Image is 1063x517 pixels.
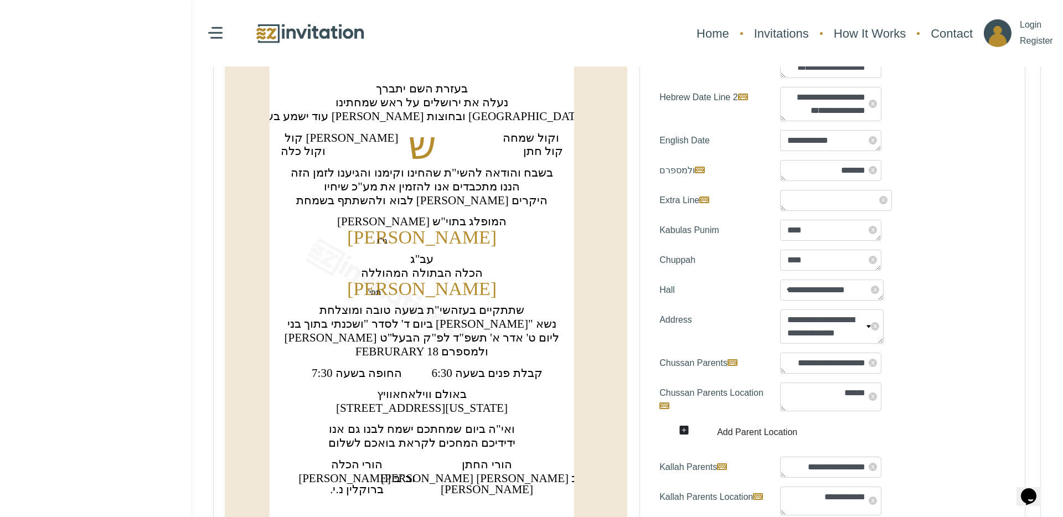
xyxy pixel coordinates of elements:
a: Home [691,19,735,48]
text: ‏[PERSON_NAME] [PERSON_NAME] וב"ב‏ [381,472,593,485]
text: ‏בשבח והודאה להשי"ת שהחינו וקימנו והגיענו לזמן הזה‏ [291,166,553,179]
a: Contact [925,19,978,48]
div: Add Parent Location [709,426,997,439]
text: ‏עב"ג‏ [410,252,434,266]
text: ‏[PERSON_NAME] וב"ב‏ [298,472,415,485]
text: ‏ש‏ [407,123,436,168]
text: ‏הכלה הבתולה המהוללה‏ [361,266,483,280]
label: Kabulas Punim [651,220,772,241]
text: ‏עוד ישמע בערי [PERSON_NAME] ובחוצות [GEOGRAPHIC_DATA]‏ [257,110,587,123]
label: Extra Line [651,190,772,211]
text: ‏[PERSON_NAME] ליום ט' אדר א' תשפ"ד לפ"ק הבעל"ט‏ [284,331,559,344]
span: x [869,256,877,264]
p: Login Register [1020,17,1053,49]
text: ‏נעלה את ירושלים על ראש שמחתינו‏ [336,96,508,109]
text: ‏[PERSON_NAME]‏ [441,483,533,496]
a: How It Works [828,19,911,48]
label: Kallah Parents [651,457,772,478]
text: ‏ואי"ה ביום שמחתכם ישמח לבנו גם אנו‏ [329,422,514,436]
text: ‏[PERSON_NAME] המופלג בתוי"ש‏ [337,215,507,228]
label: English Date [651,130,772,151]
label: Hall [651,280,772,301]
label: Address [651,309,772,344]
text: ‏קול [PERSON_NAME] וקול שמחה‏ [285,131,559,144]
span: x [869,497,877,505]
text: ‏באולם ווילאחאוויץ‏ [377,387,467,401]
text: ‏[PERSON_NAME]‏ [347,227,497,247]
text: ‏ידידיכם המחכים לקראת בואכם לשלום‏ [328,436,515,449]
text: FEBRURARY 18 ולמספרם [355,345,488,358]
text: ‏ברוקלין נ.י.‏ [330,483,384,496]
text: ‏[PERSON_NAME]‏ [347,278,497,299]
span: x [869,359,877,367]
text: 6:30 קבלת פנים בשעה [431,366,542,380]
span: x [869,136,877,144]
a: Invitations [749,19,814,48]
text: ‏הורי החתן‏ [462,458,512,471]
text: ‏שתתקיים בעזהשי"ת בשעה טובה ומוצלחת‏ [319,303,524,317]
text: ‏בעזרת השם יתברך‏ [376,82,468,95]
span: x [869,392,877,401]
label: ולמספרם [651,160,772,181]
text: ‏קול חתן וקול כלה‏ [281,144,564,158]
span: x [879,196,887,204]
text: ‏הננו מתכבדים אנו להזמין את מע"כ שיחיו‏ [324,180,520,193]
iframe: chat widget [1016,473,1052,506]
span: x [869,226,877,234]
label: Chussan Parents Location [651,382,772,417]
text: ‏ני"ו‏ [377,237,388,245]
text: 7:30 החופה בשעה [312,366,402,380]
span: x [869,463,877,471]
label: Chuppah [651,250,772,271]
text: ‏תחי'‏ [368,288,381,297]
label: Chussan Parents [651,353,772,374]
img: ico_account.png [984,19,1012,47]
text: ‏ביום ד' לסדר "ושכנתי בתוך בני [PERSON_NAME]" נשא‏ [287,317,556,330]
span: x [869,100,877,108]
label: Kallah Parents Location [651,487,772,515]
img: logo.png [255,22,365,45]
text: [STREET_ADDRESS][US_STATE] [336,401,508,415]
text: ‏לבוא ולהשתתף בשמחת [PERSON_NAME] היקרים‏ [296,194,548,207]
label: Hebrew Date Line 2 [651,87,772,121]
span: x [869,166,877,174]
text: ‏הורי הכלה‏ [331,458,383,471]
